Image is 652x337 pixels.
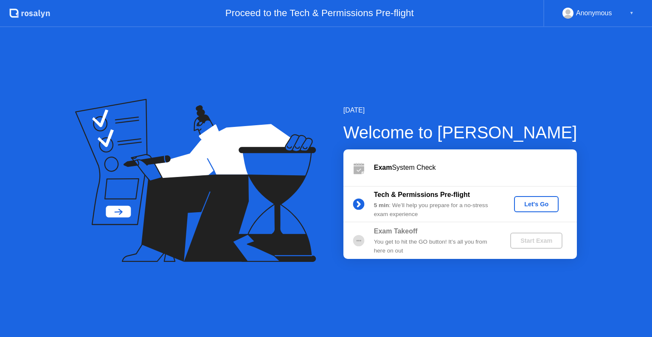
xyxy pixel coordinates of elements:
b: Exam [374,164,392,171]
div: Anonymous [576,8,612,19]
div: [DATE] [343,105,577,115]
div: You get to hit the GO button! It’s all you from here on out [374,238,496,255]
div: ▼ [630,8,634,19]
div: : We’ll help you prepare for a no-stress exam experience [374,201,496,219]
b: Exam Takeoff [374,227,418,235]
div: Start Exam [514,237,559,244]
button: Let's Go [514,196,559,212]
b: 5 min [374,202,389,208]
button: Start Exam [510,233,562,249]
div: System Check [374,163,577,173]
b: Tech & Permissions Pre-flight [374,191,470,198]
div: Let's Go [517,201,555,208]
div: Welcome to [PERSON_NAME] [343,120,577,145]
